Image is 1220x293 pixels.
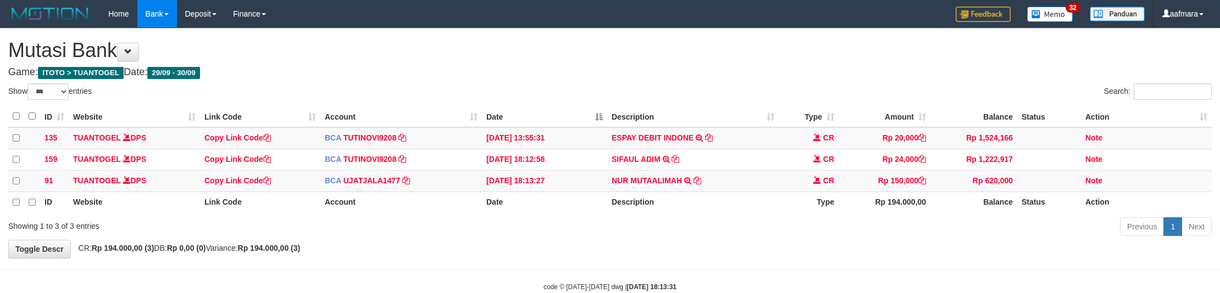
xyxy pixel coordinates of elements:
[147,67,200,79] span: 29/09 - 30/09
[1085,155,1102,164] a: Note
[930,149,1017,170] td: Rp 1,222,917
[398,155,406,164] a: Copy TUTINOVI9208 to clipboard
[1090,7,1145,21] img: panduan.png
[930,106,1017,127] th: Balance
[1081,106,1212,127] th: Action: activate to sort column ascending
[823,133,834,142] span: CR
[343,155,396,164] a: TUTINOVI9208
[607,106,779,127] th: Description: activate to sort column ascending
[40,106,69,127] th: ID: activate to sort column ascending
[839,149,930,170] td: Rp 24,000
[402,176,410,185] a: Copy UJATJALA1477 to clipboard
[839,127,930,149] td: Rp 20,000
[167,244,206,252] strong: Rp 0,00 (0)
[612,133,694,142] a: ESPAY DEBIT INDONE
[930,170,1017,191] td: Rp 620,000
[482,191,607,213] th: Date
[92,244,154,252] strong: Rp 194.000,00 (3)
[918,155,926,164] a: Copy Rp 24,000 to clipboard
[1182,217,1212,236] a: Next
[204,133,271,142] a: Copy Link Code
[38,67,124,79] span: ITOTO > TUANTOGEL
[1081,191,1212,213] th: Action
[69,127,200,149] td: DPS
[40,191,69,213] th: ID
[325,155,341,164] span: BCA
[45,155,57,164] span: 159
[482,149,607,170] td: [DATE] 18:12:58
[325,176,341,185] span: BCA
[612,176,682,185] a: NUR MUTAALIMAH
[325,133,341,142] span: BCA
[672,155,679,164] a: Copy SIFAUL ADIM to clipboard
[823,176,834,185] span: CR
[1134,83,1212,100] input: Search:
[1085,176,1102,185] a: Note
[1017,106,1081,127] th: Status
[839,191,930,213] th: Rp 194.000,00
[918,133,926,142] a: Copy Rp 20,000 to clipboard
[779,191,839,213] th: Type
[607,191,779,213] th: Description
[8,216,500,232] div: Showing 1 to 3 of 3 entries
[1027,7,1073,22] img: Button%20Memo.svg
[8,5,92,22] img: MOTION_logo.png
[73,155,121,164] a: TUANTOGEL
[69,191,200,213] th: Website
[918,176,926,185] a: Copy Rp 150,000 to clipboard
[320,106,482,127] th: Account: activate to sort column ascending
[839,170,930,191] td: Rp 150,000
[200,106,320,127] th: Link Code: activate to sort column ascending
[8,40,1212,61] h1: Mutasi Bank
[343,133,396,142] a: TUTINOVI9208
[398,133,406,142] a: Copy TUTINOVI9208 to clipboard
[612,155,661,164] a: SIFAUL ADIM
[482,127,607,149] td: [DATE] 13:55:31
[482,106,607,127] th: Date: activate to sort column descending
[1120,217,1164,236] a: Previous
[73,244,301,252] span: CR: DB: Variance:
[930,191,1017,213] th: Balance
[779,106,839,127] th: Type: activate to sort column ascending
[200,191,320,213] th: Link Code
[320,191,482,213] th: Account
[1066,3,1080,13] span: 32
[69,170,200,191] td: DPS
[930,127,1017,149] td: Rp 1,524,166
[839,106,930,127] th: Amount: activate to sort column ascending
[1085,133,1102,142] a: Note
[45,176,53,185] span: 91
[69,149,200,170] td: DPS
[45,133,57,142] span: 135
[204,176,271,185] a: Copy Link Code
[544,283,676,291] small: code © [DATE]-[DATE] dwg |
[694,176,701,185] a: Copy NUR MUTAALIMAH to clipboard
[343,176,400,185] a: UJATJALA1477
[823,155,834,164] span: CR
[705,133,713,142] a: Copy ESPAY DEBIT INDONE to clipboard
[73,133,121,142] a: TUANTOGEL
[956,7,1011,22] img: Feedback.jpg
[627,283,676,291] strong: [DATE] 18:13:31
[1017,191,1081,213] th: Status
[1104,83,1212,100] label: Search:
[8,83,92,100] label: Show entries
[482,170,607,191] td: [DATE] 18:13:27
[73,176,121,185] a: TUANTOGEL
[1163,217,1182,236] a: 1
[69,106,200,127] th: Website: activate to sort column ascending
[27,83,69,100] select: Showentries
[238,244,301,252] strong: Rp 194.000,00 (3)
[204,155,271,164] a: Copy Link Code
[8,240,71,258] a: Toggle Descr
[8,67,1212,78] h4: Game: Date:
